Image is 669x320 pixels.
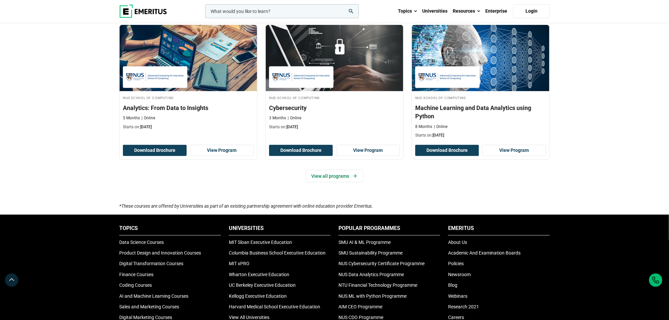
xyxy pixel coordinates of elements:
[229,294,287,299] a: Kellogg Executive Education
[123,145,187,156] button: Download Brochure
[269,145,333,156] button: Download Brochure
[190,145,254,156] a: View Program
[448,251,521,256] a: Academic And Examination Boards
[338,240,391,245] a: SMU AI & ML Programme
[119,304,179,310] a: Sales and Marketing Courses
[123,104,254,112] h3: Analytics: From Data to Insights
[448,294,467,299] a: Webinars
[338,283,417,288] a: NTU Financial Technology Programme
[229,304,320,310] a: Harvard Medical School Executive Education
[434,124,447,130] p: Online
[338,304,382,310] a: AIM CEO Programme
[415,95,546,100] h4: NUS School of Computing
[448,272,471,277] a: Newsroom
[119,251,201,256] a: Product Design and Innovation Courses
[140,125,152,129] span: [DATE]
[119,283,152,288] a: Coding Courses
[415,124,432,130] p: 8 Months
[288,115,301,121] p: Online
[338,261,425,267] a: NUS Cybersecurity Certificate Programme
[119,240,164,245] a: Data Science Courses
[266,25,403,91] img: Cybersecurity | Online Cybersecurity Course
[482,145,546,156] a: View Program
[120,25,257,91] img: Analytics: From Data to Insights | Online Business Analytics Course
[306,170,363,182] a: View all programs
[338,294,407,299] a: NUS ML with Python Programme
[119,272,153,277] a: Finance Courses
[448,261,464,267] a: Policies
[415,104,546,120] h3: Machine Learning and Data Analytics using Python
[123,115,140,121] p: 5 Months
[272,70,330,85] img: NUS School of Computing
[419,70,476,85] img: NUS School of Computing
[415,145,479,156] button: Download Brochure
[269,124,400,130] p: Starts on:
[269,115,286,121] p: 3 Months
[432,133,444,138] span: [DATE]
[266,25,403,133] a: Cybersecurity Course by NUS School of Computing - September 30, 2025 NUS School of Computing NUS ...
[229,283,296,288] a: UC Berkeley Executive Education
[415,133,546,138] p: Starts on:
[269,104,400,112] h3: Cybersecurity
[229,240,292,245] a: MIT Sloan Executive Education
[338,272,404,277] a: NUS Data Analytics Programme
[412,25,549,142] a: AI and Machine Learning Course by NUS School of Computing - September 30, 2025 NUS School of Comp...
[229,272,289,277] a: Wharton Executive Education
[123,124,254,130] p: Starts on:
[338,251,403,256] a: SMU Sustainability Programme
[412,25,549,91] img: Machine Learning and Data Analytics using Python | Online AI and Machine Learning Course
[448,283,457,288] a: Blog
[119,261,183,267] a: Digital Transformation Courses
[119,294,188,299] a: AI and Machine Learning Courses
[286,125,298,129] span: [DATE]
[126,70,184,85] img: NUS School of Computing
[269,95,400,100] h4: NUS School of Computing
[336,145,400,156] a: View Program
[142,115,155,121] p: Online
[513,4,550,18] a: Login
[120,25,257,133] a: Business Analytics Course by NUS School of Computing - September 30, 2025 NUS School of Computing...
[448,304,479,310] a: Research 2021
[123,95,254,100] h4: NUS School of Computing
[119,203,373,209] i: *These courses are offered by Universities as part of an existing partnership agreement with onli...
[229,251,326,256] a: Columbia Business School Executive Education
[448,240,467,245] a: About Us
[205,4,359,18] input: woocommerce-product-search-field-0
[229,261,249,267] a: MIT xPRO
